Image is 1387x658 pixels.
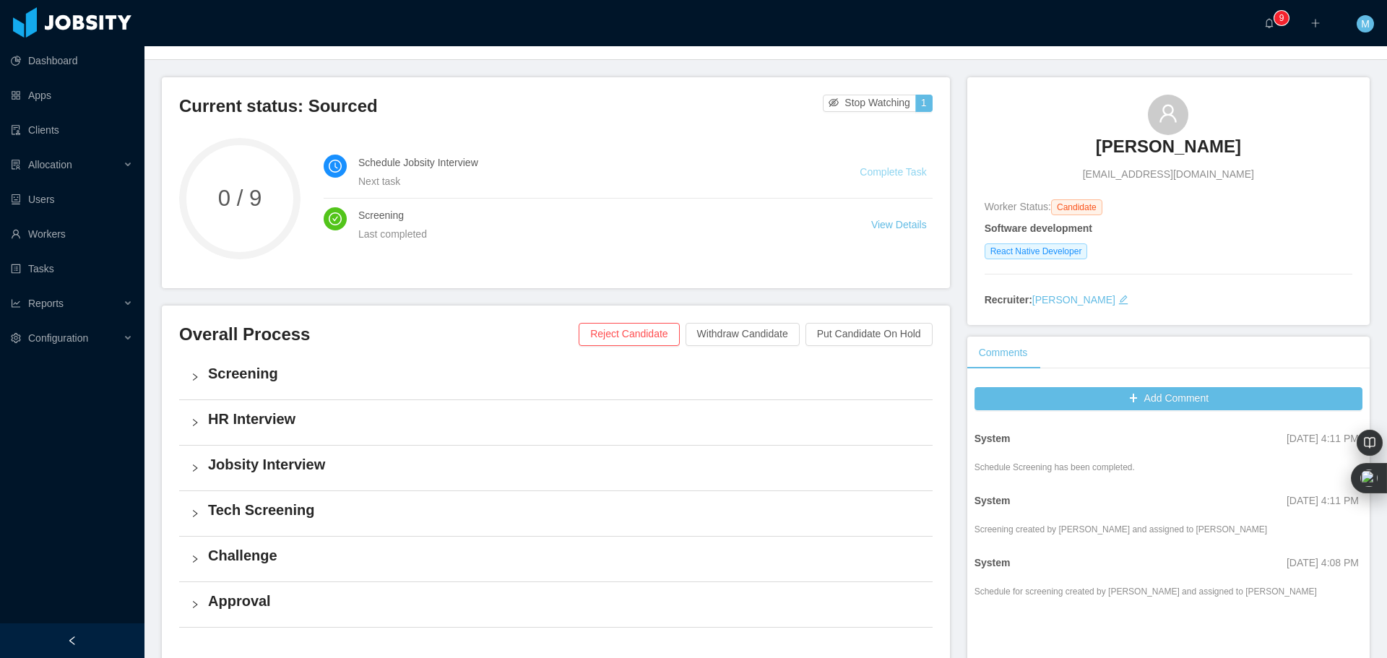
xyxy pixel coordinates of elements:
[208,363,921,384] h4: Screening
[11,254,133,283] a: icon: profileTasks
[179,95,823,118] h3: Current status: Sourced
[860,166,926,178] a: Complete Task
[179,491,933,536] div: icon: rightTech Screening
[1274,11,1289,25] sup: 9
[179,400,933,445] div: icon: rightHR Interview
[191,600,199,609] i: icon: right
[1096,135,1241,158] h3: [PERSON_NAME]
[1279,11,1284,25] p: 9
[1158,103,1178,124] i: icon: user
[208,591,921,611] h4: Approval
[975,461,1135,474] div: Schedule Screening has been completed.
[191,373,199,381] i: icon: right
[1361,15,1370,33] span: M
[975,585,1317,598] div: Schedule for screening created by [PERSON_NAME] and assigned to [PERSON_NAME]
[11,160,21,170] i: icon: solution
[11,116,133,144] a: icon: auditClients
[11,333,21,343] i: icon: setting
[1264,18,1274,28] i: icon: bell
[579,323,679,346] button: Reject Candidate
[208,454,921,475] h4: Jobsity Interview
[358,173,825,189] div: Next task
[967,337,1040,369] div: Comments
[28,298,64,309] span: Reports
[985,201,1051,212] span: Worker Status:
[179,537,933,581] div: icon: rightChallenge
[179,582,933,627] div: icon: rightApproval
[1287,495,1359,506] span: [DATE] 4:11 PM
[208,500,921,520] h4: Tech Screening
[1032,294,1115,306] a: [PERSON_NAME]
[975,523,1268,536] div: Screening created by [PERSON_NAME] and assigned to [PERSON_NAME]
[1287,557,1359,568] span: [DATE] 4:08 PM
[11,185,133,214] a: icon: robotUsers
[985,222,1092,234] strong: Software development
[11,46,133,75] a: icon: pie-chartDashboard
[191,555,199,563] i: icon: right
[179,355,933,399] div: icon: rightScreening
[975,557,1011,568] strong: System
[179,323,579,346] h3: Overall Process
[985,294,1032,306] strong: Recruiter:
[805,323,933,346] button: Put Candidate On Hold
[11,220,133,248] a: icon: userWorkers
[1118,295,1128,305] i: icon: edit
[1310,18,1321,28] i: icon: plus
[358,226,837,242] div: Last completed
[179,446,933,490] div: icon: rightJobsity Interview
[975,433,1011,444] strong: System
[1096,135,1241,167] a: [PERSON_NAME]
[329,160,342,173] i: icon: clock-circle
[179,187,301,209] span: 0 / 9
[191,464,199,472] i: icon: right
[686,323,800,346] button: Withdraw Candidate
[191,509,199,518] i: icon: right
[208,409,921,429] h4: HR Interview
[329,212,342,225] i: icon: check-circle
[28,332,88,344] span: Configuration
[28,159,72,170] span: Allocation
[191,418,199,427] i: icon: right
[975,495,1011,506] strong: System
[1051,199,1102,215] span: Candidate
[208,545,921,566] h4: Challenge
[1287,433,1359,444] span: [DATE] 4:11 PM
[1083,167,1254,182] span: [EMAIL_ADDRESS][DOMAIN_NAME]
[823,95,916,112] button: icon: eye-invisibleStop Watching
[975,387,1362,410] button: icon: plusAdd Comment
[985,243,1088,259] span: React Native Developer
[358,207,837,223] h4: Screening
[871,219,927,230] a: View Details
[915,95,933,112] button: 1
[11,81,133,110] a: icon: appstoreApps
[358,155,825,170] h4: Schedule Jobsity Interview
[11,298,21,308] i: icon: line-chart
